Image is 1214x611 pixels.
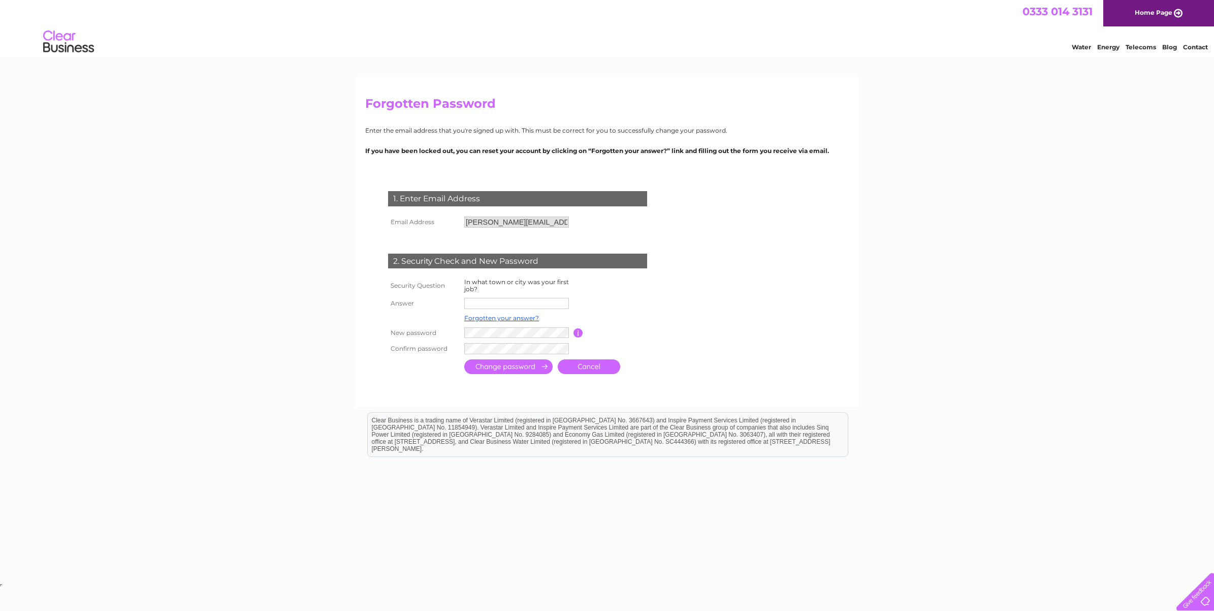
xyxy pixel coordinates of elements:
input: Information [573,328,583,338]
div: 2. Security Check and New Password [388,254,647,269]
p: Enter the email address that you're signed up with. This must be correct for you to successfully ... [365,126,849,135]
a: Cancel [558,359,620,374]
input: Submit [464,359,553,374]
h2: Forgotten Password [365,97,849,116]
a: Blog [1162,43,1177,51]
th: Confirm password [386,341,462,356]
th: Email Address [386,214,462,230]
div: Clear Business is a trading name of Verastar Limited (registered in [GEOGRAPHIC_DATA] No. 3667643... [368,6,848,49]
img: logo.png [43,26,94,57]
th: Security Question [386,276,462,295]
a: Telecoms [1126,43,1156,51]
div: 1. Enter Email Address [388,191,647,206]
a: Contact [1183,43,1208,51]
label: In what town or city was your first job? [464,278,569,293]
th: New password [386,325,462,341]
a: 0333 014 3131 [1023,5,1093,18]
p: If you have been locked out, you can reset your account by clicking on “Forgotten your answer?” l... [365,146,849,156]
a: Forgotten your answer? [464,314,539,322]
th: Answer [386,295,462,312]
a: Water [1072,43,1091,51]
a: Energy [1097,43,1120,51]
